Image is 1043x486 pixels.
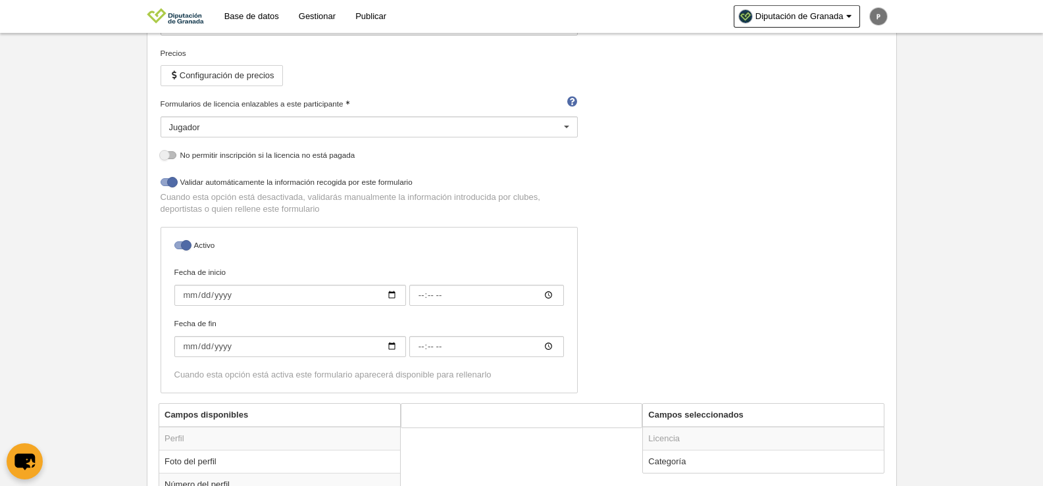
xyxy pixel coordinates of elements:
[643,450,884,473] td: Categoría
[409,285,564,306] input: Fecha de inicio
[147,8,204,24] img: Diputación de Granada
[174,266,564,306] label: Fecha de inicio
[409,336,564,357] input: Fecha de fin
[643,427,884,450] td: Licencia
[345,101,349,105] i: Obligatorio
[734,5,860,28] a: Diputación de Granada
[174,369,564,381] div: Cuando esta opción está activa este formulario aparecerá disponible para rellenarlo
[174,336,406,357] input: Fecha de fin
[159,404,400,427] th: Campos disponibles
[755,10,844,23] span: Diputación de Granada
[174,318,564,357] label: Fecha de fin
[159,450,400,473] td: Foto del perfil
[161,98,578,110] label: Formularios de licencia enlazables a este participante
[161,191,578,215] p: Cuando esta opción está desactivada, validarás manualmente la información introducida por clubes,...
[161,47,578,59] div: Precios
[174,239,564,255] label: Activo
[169,122,200,132] span: Jugador
[161,149,578,164] label: No permitir inscripción si la licencia no está pagada
[643,404,884,427] th: Campos seleccionados
[159,427,400,450] td: Perfil
[7,443,43,479] button: chat-button
[161,176,578,191] label: Validar automáticamente la información recogida por este formulario
[739,10,752,23] img: Oa6SvBRBA39l.30x30.jpg
[870,8,887,25] img: c2l6ZT0zMHgzMCZmcz05JnRleHQ9UCZiZz03NTc1NzU%3D.png
[174,285,406,306] input: Fecha de inicio
[161,65,283,86] button: Configuración de precios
